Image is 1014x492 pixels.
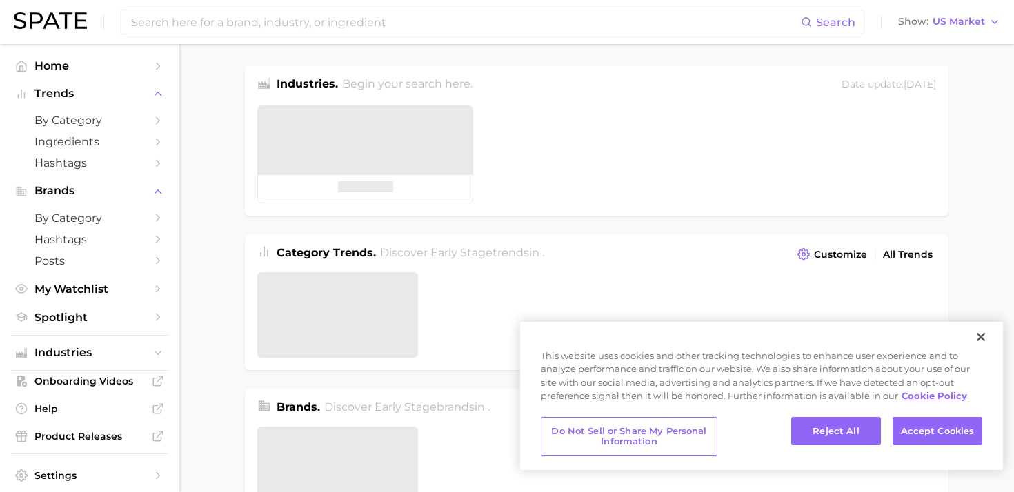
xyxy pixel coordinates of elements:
div: This website uses cookies and other tracking technologies to enhance user experience and to analy... [520,349,1003,410]
span: Spotlight [34,311,145,324]
span: Hashtags [34,233,145,246]
a: All Trends [879,245,936,264]
a: Hashtags [11,229,168,250]
span: Ingredients [34,135,145,148]
div: Data update: [DATE] [842,76,936,94]
span: Posts [34,254,145,267]
a: by Category [11,207,168,229]
span: Discover Early Stage trends in . [380,246,544,259]
span: All Trends [883,249,933,260]
span: Hashtags [34,156,145,170]
span: Trends [34,88,145,100]
a: Onboarding Videos [11,371,168,391]
span: Industries [34,347,145,359]
span: US Market [933,18,985,25]
button: Industries [11,342,168,363]
span: Onboarding Videos [34,375,145,387]
h2: Begin your search here. [342,76,473,94]
button: Trends [11,83,168,104]
span: Show [898,18,928,25]
a: Home [11,55,168,76]
span: by Category [34,212,145,225]
button: Reject All [791,417,881,446]
button: Do Not Sell or Share My Personal Information, Opens the preference center dialog [541,417,717,456]
a: Product Releases [11,426,168,447]
span: Discover Early Stage brands in . [324,400,490,413]
a: Posts [11,250,168,271]
a: Spotlight [11,307,168,328]
button: Accept Cookies [893,417,982,446]
a: by Category [11,110,168,131]
a: Help [11,398,168,419]
button: Customize [794,245,871,264]
span: Category Trends . [277,246,376,259]
a: Settings [11,465,168,486]
span: Home [34,59,145,72]
span: Product Releases [34,430,145,442]
a: My Watchlist [11,278,168,300]
span: by Category [34,114,145,127]
h1: Industries. [277,76,338,94]
button: Close [966,322,996,352]
button: Brands [11,181,168,201]
span: Search [816,16,855,29]
span: Brands . [277,400,320,413]
span: Customize [814,249,867,260]
span: Settings [34,469,145,482]
input: Search here for a brand, industry, or ingredient [130,10,801,34]
span: My Watchlist [34,283,145,296]
span: Help [34,402,145,415]
a: More information about your privacy, opens in a new tab [902,390,967,401]
a: Hashtags [11,152,168,174]
img: SPATE [14,12,87,29]
span: Brands [34,185,145,197]
div: Cookie banner [520,322,1003,470]
a: Ingredients [11,131,168,152]
div: Privacy [520,322,1003,470]
button: ShowUS Market [895,13,1004,31]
